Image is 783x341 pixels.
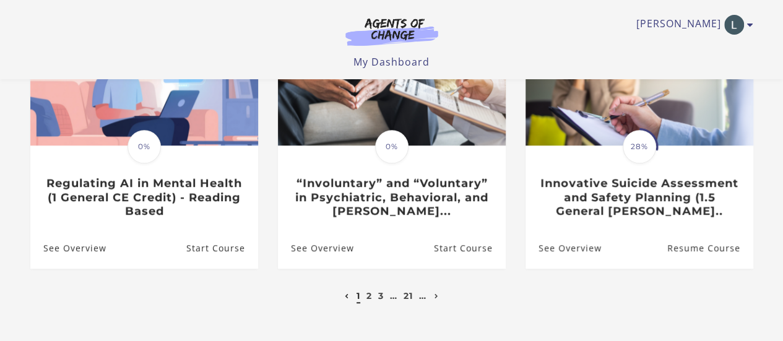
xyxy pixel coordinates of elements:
[30,228,106,269] a: Regulating AI in Mental Health (1 General CE Credit) - Reading Based: See Overview
[128,130,161,163] span: 0%
[419,290,426,301] a: …
[636,15,747,35] a: Toggle menu
[278,228,354,269] a: “Involuntary” and “Voluntary” in Psychiatric, Behavioral, and Menta...: See Overview
[539,176,740,218] h3: Innovative Suicide Assessment and Safety Planning (1.5 General [PERSON_NAME]..
[43,176,244,218] h3: Regulating AI in Mental Health (1 General CE Credit) - Reading Based
[433,228,505,269] a: “Involuntary” and “Voluntary” in Psychiatric, Behavioral, and Menta...: Resume Course
[667,228,753,269] a: Innovative Suicide Assessment and Safety Planning (1.5 General CE C...: Resume Course
[390,290,397,301] a: …
[375,130,409,163] span: 0%
[357,290,360,301] a: 1
[186,228,257,269] a: Regulating AI in Mental Health (1 General CE Credit) - Reading Based: Resume Course
[378,290,384,301] a: 3
[291,176,492,218] h3: “Involuntary” and “Voluntary” in Psychiatric, Behavioral, and [PERSON_NAME]...
[623,130,656,163] span: 28%
[431,290,442,301] a: Next page
[526,228,602,269] a: Innovative Suicide Assessment and Safety Planning (1.5 General CE C...: See Overview
[332,17,451,46] img: Agents of Change Logo
[366,290,372,301] a: 2
[353,55,430,69] a: My Dashboard
[404,290,413,301] a: 21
